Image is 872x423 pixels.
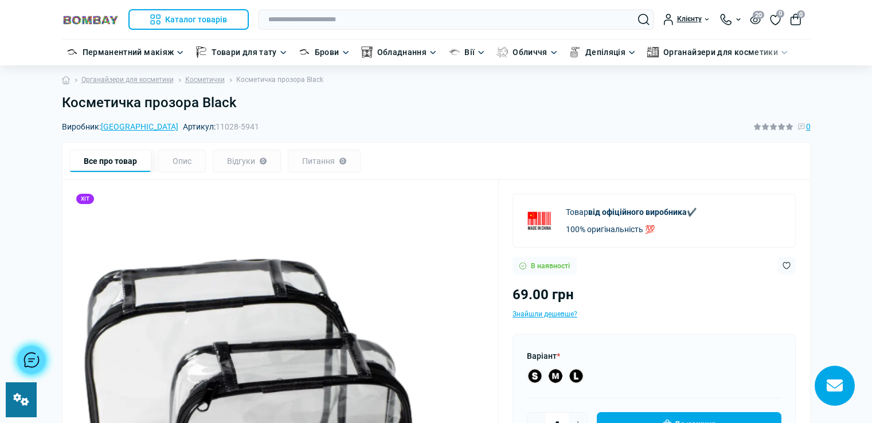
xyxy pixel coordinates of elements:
div: Питання [288,150,361,173]
div: Опис [158,150,206,173]
p: Товар ✔️ [566,206,697,218]
a: Обличчя [513,46,548,58]
div: В наявності [513,257,577,275]
nav: breadcrumb [62,65,811,95]
a: Вії [464,46,475,58]
img: Товари для тату [195,46,207,58]
a: Органайзери для косметики [81,75,174,85]
img: Депіляція [569,46,581,58]
img: Органайзери для косметики [647,46,659,58]
a: Косметички [185,75,225,85]
span: Артикул: [183,123,259,131]
h1: Косметичка прозора Black [62,95,811,111]
span: 0 [806,120,811,133]
div: Відгуки [213,150,281,173]
a: Перманентний макіяж [83,46,174,58]
img: Обладнання [361,46,373,58]
label: Варіант [527,350,560,362]
img: Перманентний макіяж [67,46,78,58]
a: Органайзери для косметики [663,46,778,58]
a: Депіляція [585,46,625,58]
label: M 89.00 грн [548,368,564,384]
button: Search [638,14,650,25]
span: 0 [776,10,784,18]
div: Все про товар [69,150,151,173]
label: L 109.00 грн [568,368,584,384]
img: Брови [299,46,310,58]
span: 69.00 грн [513,287,574,303]
div: ХІТ [76,194,94,204]
li: Косметичка прозора Black [225,75,323,85]
span: 11028-5941 [216,122,259,131]
p: 100% оригінальність 💯 [566,223,697,236]
img: Обличчя [496,46,508,58]
span: 20 [753,11,764,19]
span: Знайшли дешевше? [513,310,577,318]
a: 0 [770,13,781,26]
img: Вії [448,46,460,58]
button: Каталог товарів [128,9,249,30]
button: Wishlist button [777,257,796,275]
button: 20 [750,14,761,24]
span: Виробник: [62,123,178,131]
a: Товари для тату [212,46,276,58]
img: BOMBAY [62,14,119,25]
img: China [522,203,557,238]
a: Обладнання [377,46,427,58]
b: від офіційного виробника [588,207,687,217]
a: Брови [315,46,339,58]
a: [GEOGRAPHIC_DATA] [101,122,178,131]
button: 0 [790,14,801,25]
label: S 69.00 грн [527,368,543,384]
span: 0 [797,10,805,18]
